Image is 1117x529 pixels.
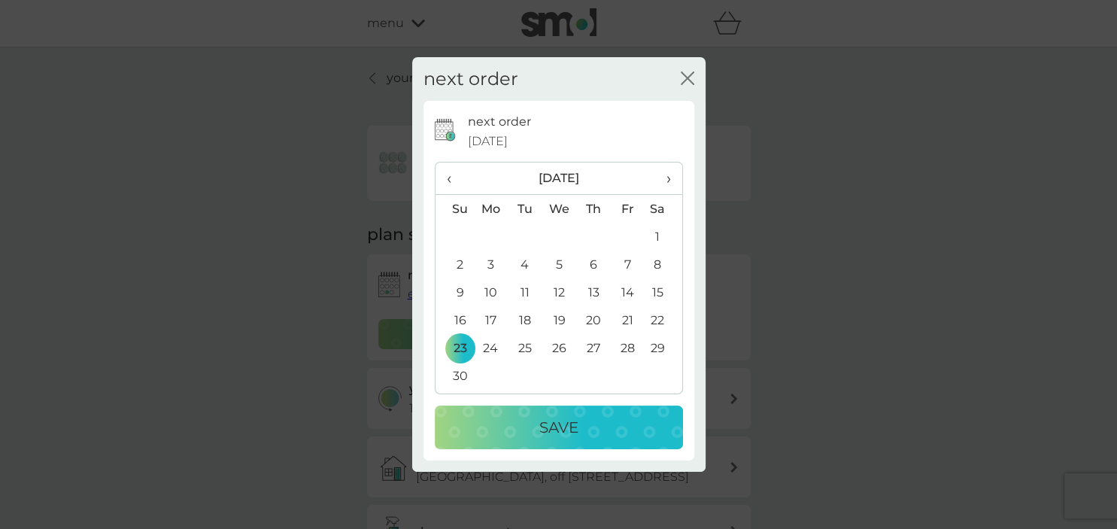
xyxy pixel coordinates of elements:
td: 15 [644,278,681,306]
p: next order [468,112,531,132]
td: 1 [644,223,681,251]
td: 29 [644,334,681,362]
td: 20 [576,306,610,334]
th: Fr [611,195,645,223]
td: 12 [542,278,576,306]
th: Sa [644,195,681,223]
td: 24 [474,334,508,362]
td: 19 [542,306,576,334]
td: 18 [508,306,542,334]
td: 7 [611,251,645,278]
th: Tu [508,195,542,223]
th: We [542,195,576,223]
th: Mo [474,195,508,223]
span: [DATE] [468,132,508,151]
span: › [655,163,670,194]
p: Save [539,415,578,439]
td: 27 [576,334,610,362]
td: 26 [542,334,576,362]
td: 13 [576,278,610,306]
th: [DATE] [474,163,645,195]
td: 30 [436,362,474,390]
td: 25 [508,334,542,362]
td: 10 [474,278,508,306]
td: 2 [436,251,474,278]
td: 17 [474,306,508,334]
td: 23 [436,334,474,362]
button: Save [435,406,683,449]
button: close [681,71,694,87]
td: 21 [611,306,645,334]
td: 3 [474,251,508,278]
span: ‹ [447,163,463,194]
td: 5 [542,251,576,278]
td: 11 [508,278,542,306]
th: Su [436,195,474,223]
td: 8 [644,251,681,278]
td: 6 [576,251,610,278]
h2: next order [423,68,518,90]
td: 4 [508,251,542,278]
td: 28 [611,334,645,362]
td: 16 [436,306,474,334]
th: Th [576,195,610,223]
td: 22 [644,306,681,334]
td: 9 [436,278,474,306]
td: 14 [611,278,645,306]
